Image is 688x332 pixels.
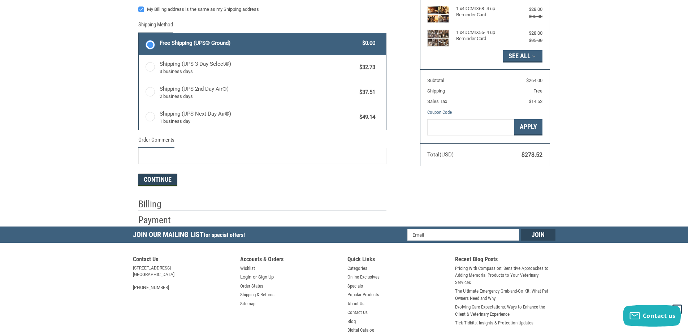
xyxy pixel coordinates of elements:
a: Login [240,273,251,281]
button: Apply [514,119,542,135]
span: Subtotal [427,78,444,83]
h2: Payment [138,214,181,226]
h4: 1 x 4DCMIX55- 4 up Reminder Card [456,30,512,42]
a: Shipping & Returns [240,291,274,298]
div: $28.00 [514,6,542,13]
h5: Contact Us [133,256,233,265]
span: or [248,273,261,281]
button: See All [503,50,542,62]
div: $35.00 [514,37,542,44]
button: Contact us [623,305,681,327]
span: 1 business day [160,118,356,125]
a: Blog [347,318,356,325]
a: Order Status [240,283,263,290]
input: Join [521,229,555,241]
span: 2 business days [160,93,356,100]
span: $32.73 [356,63,376,72]
span: Free [533,88,542,94]
a: Coupon Code [427,109,452,115]
a: Contact Us [347,309,368,316]
span: $49.14 [356,113,376,121]
h5: Accounts & Orders [240,256,341,265]
div: $35.00 [514,13,542,20]
span: $0.00 [359,39,376,47]
span: $278.52 [522,151,542,158]
a: Evolving Care Expectations: Ways to Enhance the Client & Veterinary Experience [455,303,555,318]
a: Pricing With Compassion: Sensitive Approaches to Adding Memorial Products to Your Veterinary Serv... [455,265,555,286]
span: Free Shipping (UPS® Ground) [160,39,359,47]
legend: Shipping Method [138,21,173,33]
a: Sitemap [240,300,255,307]
address: [STREET_ADDRESS] [GEOGRAPHIC_DATA] [PHONE_NUMBER] [133,265,233,291]
input: Email [407,229,519,241]
a: Categories [347,265,367,272]
span: Total (USD) [427,151,454,158]
span: 3 business days [160,68,356,75]
span: Sales Tax [427,99,447,104]
a: Online Exclusives [347,273,380,281]
a: The Ultimate Emergency Grab-and-Go Kit: What Pet Owners Need and Why [455,288,555,302]
label: My Billing address is the same as my Shipping address [138,7,386,12]
a: Specials [347,283,363,290]
input: Gift Certificate or Coupon Code [427,119,514,135]
button: Continue [138,174,177,186]
span: for special offers! [204,232,245,238]
a: Popular Products [347,291,379,298]
span: Shipping (UPS Next Day Air®) [160,110,356,125]
span: $264.00 [526,78,542,83]
span: $14.52 [529,99,542,104]
h2: Billing [138,198,181,210]
h4: 1 x 4DCMIX68- 4 up Reminder Card [456,6,512,18]
h5: Recent Blog Posts [455,256,555,265]
h5: Join Our Mailing List [133,227,248,245]
span: $37.51 [356,88,376,96]
legend: Order Comments [138,136,174,148]
a: About Us [347,300,364,307]
div: $28.00 [514,30,542,37]
a: Tick Tidbits: Insights & Protection Updates [455,319,533,327]
span: Contact us [643,312,676,320]
a: Wishlist [240,265,255,272]
span: Shipping [427,88,445,94]
span: Shipping (UPS 2nd Day Air®) [160,85,356,100]
span: Shipping (UPS 3-Day Select®) [160,60,356,75]
h5: Quick Links [347,256,448,265]
a: Sign Up [258,273,274,281]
